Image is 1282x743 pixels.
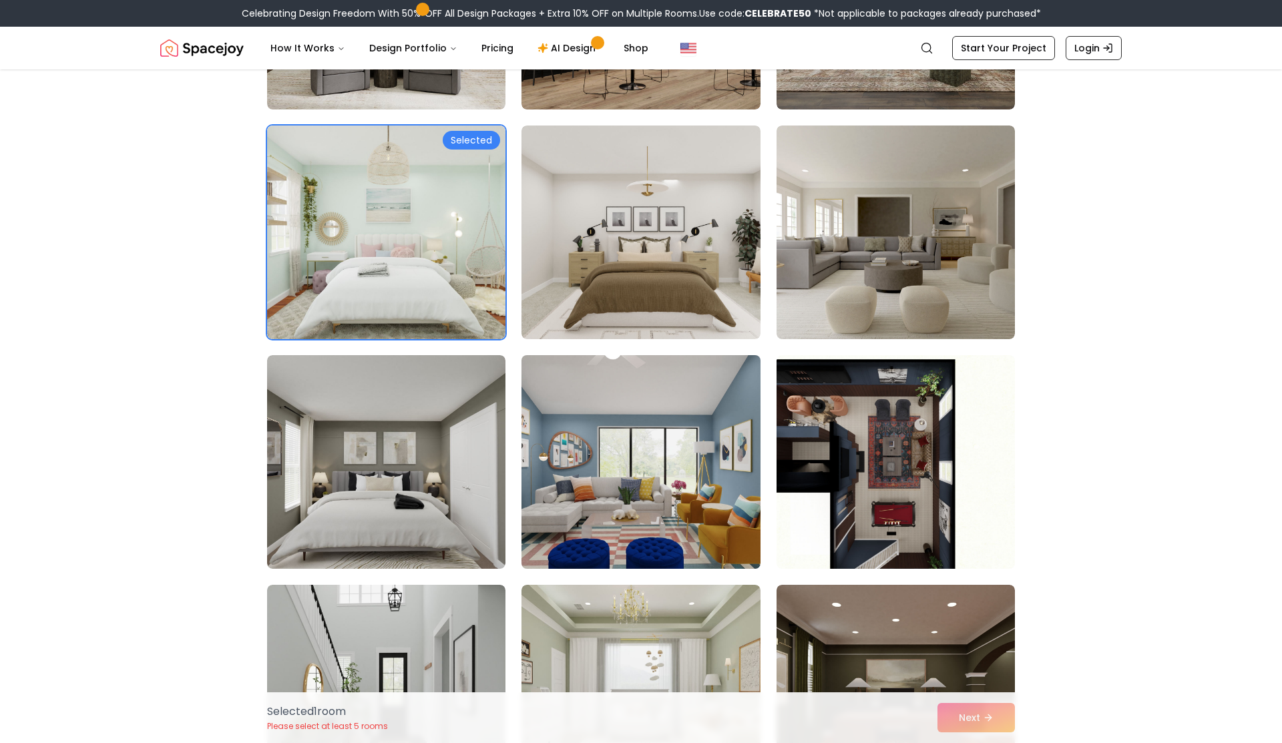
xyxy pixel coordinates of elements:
a: Shop [613,35,659,61]
img: Room room-22 [267,355,505,569]
a: AI Design [527,35,610,61]
span: Use code: [699,7,811,20]
a: Pricing [471,35,524,61]
img: Spacejoy Logo [160,35,244,61]
button: How It Works [260,35,356,61]
div: Selected [443,131,500,150]
img: Room room-20 [521,126,760,339]
p: Selected 1 room [267,704,388,720]
b: CELEBRATE50 [744,7,811,20]
a: Start Your Project [952,36,1055,60]
nav: Main [260,35,659,61]
a: Spacejoy [160,35,244,61]
img: Room room-24 [777,355,1015,569]
a: Login [1066,36,1122,60]
button: Design Portfolio [359,35,468,61]
div: Celebrating Design Freedom With 50% OFF All Design Packages + Extra 10% OFF on Multiple Rooms. [242,7,1041,20]
img: Room room-19 [267,126,505,339]
p: Please select at least 5 rooms [267,721,388,732]
img: United States [680,40,696,56]
img: Room room-21 [777,126,1015,339]
img: Room room-23 [515,350,766,574]
nav: Global [160,27,1122,69]
span: *Not applicable to packages already purchased* [811,7,1041,20]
